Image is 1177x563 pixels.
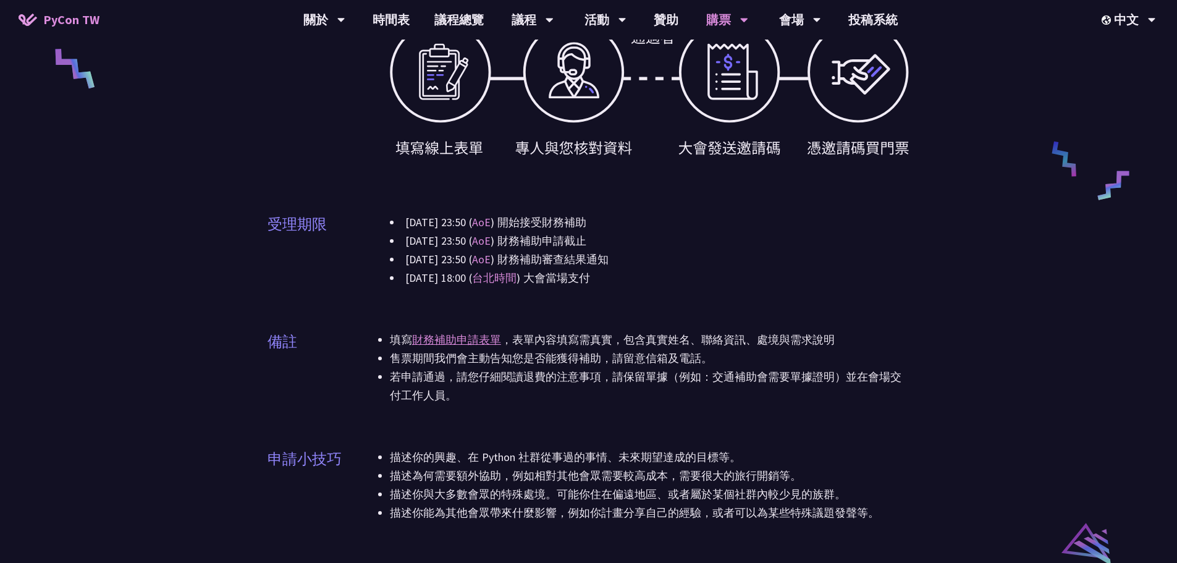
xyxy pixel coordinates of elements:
a: 台北時間 [472,271,517,285]
p: 申請小技巧 [268,448,342,470]
li: [DATE] 18:00 ( ) 大會當場支付 [390,269,910,287]
li: 填寫 ，表單內容填寫需真實，包含真實姓名、聯絡資訊、處境與需求說明 [390,331,910,349]
a: AoE [472,215,491,229]
a: AoE [472,252,491,266]
p: 受理期限 [268,213,327,235]
li: 售票期間我們會主動告知您是否能獲得補助，請留意信箱及電話。 [390,349,910,368]
img: Home icon of PyCon TW 2025 [19,14,37,26]
a: AoE [472,234,491,248]
span: PyCon TW [43,11,99,29]
li: 描述你與大多數會眾的特殊處境。可能你住在偏遠地區、或者屬於某個社群內較少見的族群。 [390,485,910,504]
li: [DATE] 23:50 ( ) 財務補助申請截止 [390,232,910,250]
li: [DATE] 23:50 ( ) 財務補助審查結果通知 [390,250,910,269]
li: 描述你能為其他會眾帶來什麼影響，例如你計畫分享自己的經驗，或者可以為某些特殊議題發聲等。 [390,504,910,522]
a: PyCon TW [6,4,112,35]
li: 描述為何需要額外協助，例如相對其他會眾需要較高成本，需要很大的旅行開銷等。 [390,467,910,485]
li: 若申請通過，請您仔細閱讀退費的注意事項，請保留單據（例如：交通補助會需要單據證明）並在會場交付工作人員。 [390,368,910,405]
a: 財務補助申請表單 [412,332,501,347]
p: 備註 [268,331,297,353]
li: 描述你的興趣、在 Python 社群從事過的事情、未來期望達成的目標等。 [390,448,910,467]
img: Locale Icon [1102,15,1114,25]
li: [DATE] 23:50 ( ) 開始接受財務補助 [390,213,910,232]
